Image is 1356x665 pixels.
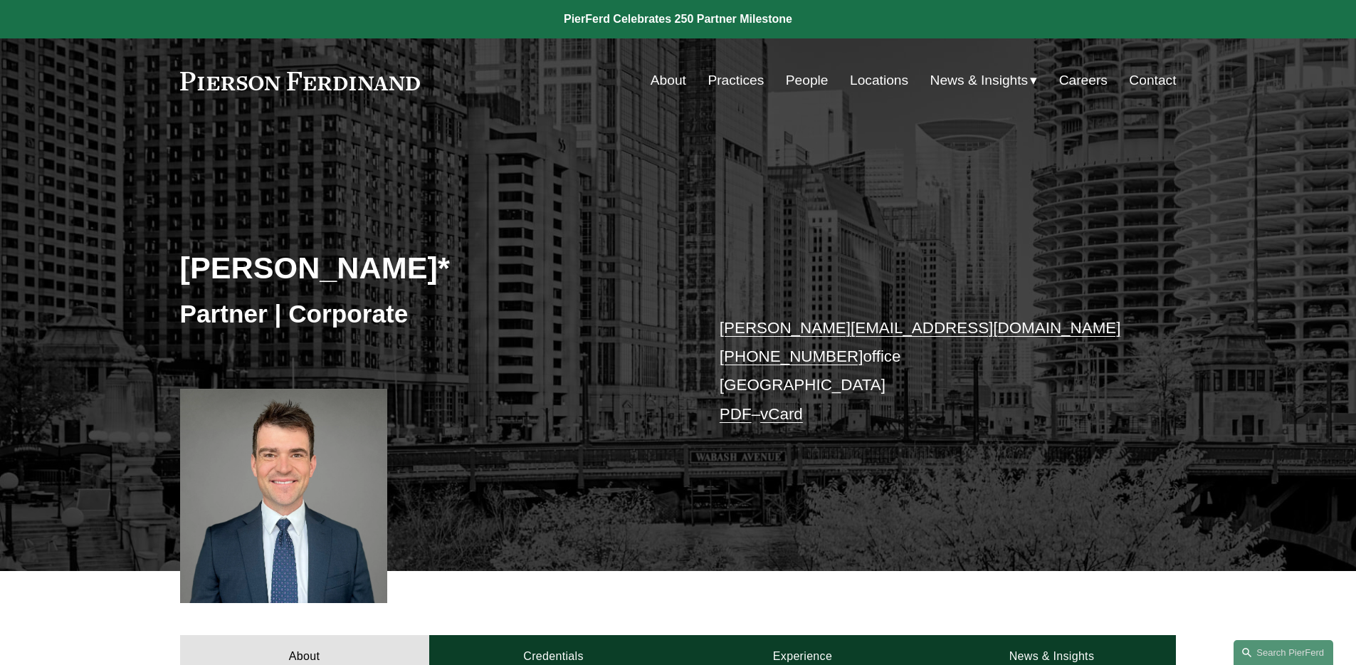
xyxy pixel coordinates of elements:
[720,319,1121,337] a: [PERSON_NAME][EMAIL_ADDRESS][DOMAIN_NAME]
[720,405,752,423] a: PDF
[1059,67,1108,94] a: Careers
[180,298,678,330] h3: Partner | Corporate
[760,405,803,423] a: vCard
[720,347,863,365] a: [PHONE_NUMBER]
[786,67,829,94] a: People
[180,249,678,286] h2: [PERSON_NAME]*
[930,67,1038,94] a: folder dropdown
[708,67,764,94] a: Practices
[930,68,1029,93] span: News & Insights
[1129,67,1176,94] a: Contact
[1234,640,1333,665] a: Search this site
[720,314,1135,429] p: office [GEOGRAPHIC_DATA] –
[850,67,908,94] a: Locations
[651,67,686,94] a: About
